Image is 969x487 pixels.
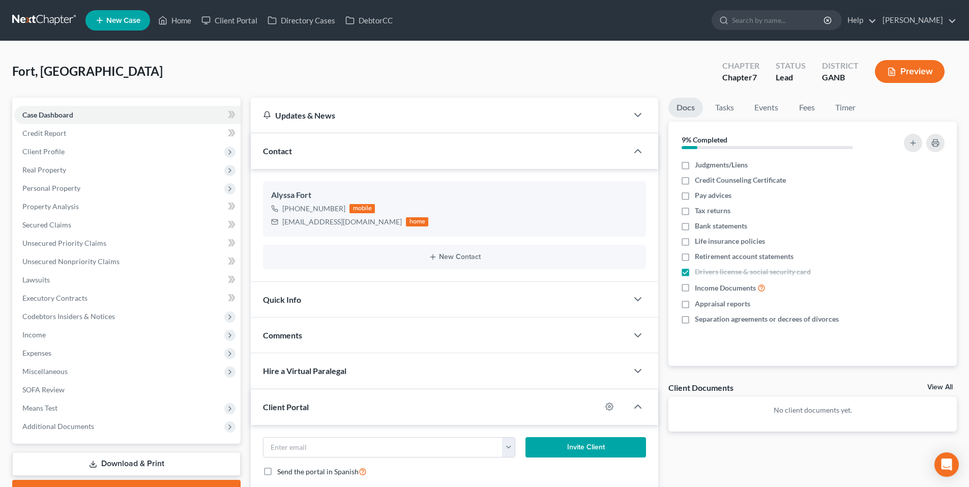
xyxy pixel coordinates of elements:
span: Contact [263,146,292,156]
span: Income Documents [695,283,756,293]
a: View All [927,384,953,391]
div: Chapter [722,72,759,83]
a: Property Analysis [14,197,241,216]
span: Separation agreements or decrees of divorces [695,314,839,324]
span: Credit Report [22,129,66,137]
a: Home [153,11,196,30]
div: Alyssa Fort [271,189,638,202]
a: Lawsuits [14,271,241,289]
a: Directory Cases [262,11,340,30]
span: Drivers license & social security card [695,267,811,277]
span: Executory Contracts [22,294,87,302]
a: Events [746,98,786,118]
span: 7 [752,72,757,82]
a: Docs [668,98,703,118]
span: Personal Property [22,184,80,192]
span: Codebtors Insiders & Notices [22,312,115,321]
span: Bank statements [695,221,747,231]
span: Comments [263,330,302,340]
span: Judgments/Liens [695,160,748,170]
div: Status [776,60,806,72]
div: [PHONE_NUMBER] [282,204,345,214]
input: Enter email [263,438,503,457]
span: Appraisal reports [695,299,750,309]
span: Property Analysis [22,202,79,211]
a: Client Portal [196,11,262,30]
button: New Contact [271,253,638,261]
div: Client Documents [668,382,733,393]
input: Search by name... [732,11,825,30]
span: Secured Claims [22,220,71,229]
span: Client Profile [22,147,65,156]
a: Unsecured Priority Claims [14,234,241,252]
span: Pay advices [695,190,731,200]
div: [EMAIL_ADDRESS][DOMAIN_NAME] [282,217,402,227]
span: Hire a Virtual Paralegal [263,366,346,376]
p: No client documents yet. [677,405,949,415]
span: Fort, [GEOGRAPHIC_DATA] [12,64,163,78]
div: District [822,60,859,72]
a: Help [842,11,876,30]
strong: 9% Completed [682,135,727,144]
span: Life insurance policies [695,236,765,246]
span: Lawsuits [22,275,50,284]
a: Timer [827,98,864,118]
span: Unsecured Nonpriority Claims [22,257,120,266]
button: Invite Client [525,437,647,457]
a: Fees [790,98,823,118]
div: Open Intercom Messenger [934,452,959,477]
span: Income [22,330,46,339]
div: Updates & News [263,110,615,121]
a: Unsecured Nonpriority Claims [14,252,241,271]
span: Additional Documents [22,422,94,431]
div: Chapter [722,60,759,72]
span: Send the portal in Spanish [277,467,359,476]
a: Secured Claims [14,216,241,234]
span: Expenses [22,349,51,357]
div: mobile [349,204,375,213]
span: Real Property [22,165,66,174]
span: Client Portal [263,402,309,412]
a: Tasks [707,98,742,118]
a: [PERSON_NAME] [877,11,956,30]
button: Preview [875,60,945,83]
a: Executory Contracts [14,289,241,307]
a: Case Dashboard [14,106,241,124]
span: Tax returns [695,206,730,216]
div: home [406,217,428,226]
span: Retirement account statements [695,251,794,262]
a: DebtorCC [340,11,398,30]
span: SOFA Review [22,385,65,394]
span: Miscellaneous [22,367,68,376]
span: New Case [106,17,140,24]
span: Unsecured Priority Claims [22,239,106,247]
a: Credit Report [14,124,241,142]
div: Lead [776,72,806,83]
span: Means Test [22,404,57,412]
span: Quick Info [263,295,301,304]
a: Download & Print [12,452,241,476]
span: Credit Counseling Certificate [695,175,786,185]
div: GANB [822,72,859,83]
a: SOFA Review [14,381,241,399]
span: Case Dashboard [22,110,73,119]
